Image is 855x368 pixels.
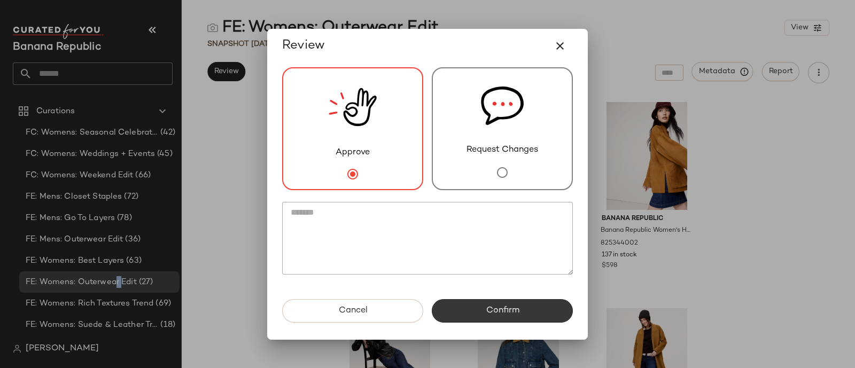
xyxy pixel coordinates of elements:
span: Cancel [338,306,367,316]
img: svg%3e [481,68,524,144]
span: Review [282,37,325,54]
span: Confirm [485,306,519,316]
button: Confirm [432,299,573,323]
span: Approve [336,146,370,159]
button: Cancel [282,299,423,323]
img: review_new_snapshot.RGmwQ69l.svg [329,68,377,146]
span: Request Changes [467,144,538,156]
